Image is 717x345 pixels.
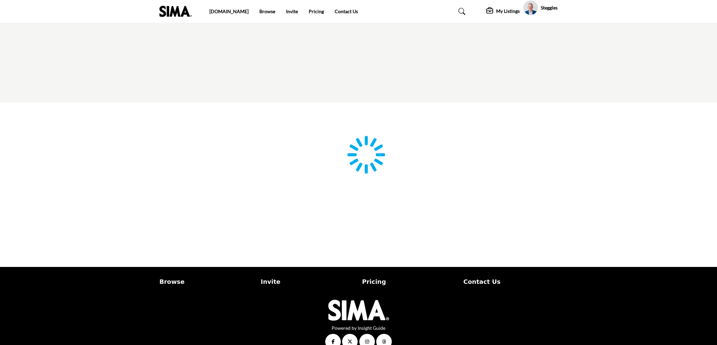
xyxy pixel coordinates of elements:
button: Show hide supplier dropdown [523,0,538,15]
h5: My Listings [496,8,520,14]
a: [DOMAIN_NAME] [209,8,249,14]
a: Browse [159,277,254,286]
a: Browse [259,8,275,14]
a: Invite [286,8,298,14]
a: Contact Us [463,277,558,286]
a: Invite [261,277,355,286]
img: No Site Logo [328,300,389,321]
a: Pricing [362,277,456,286]
a: Powered by Insight Guide [332,325,385,331]
h5: Steggles [541,4,558,11]
img: Site Logo [159,6,195,17]
div: My Listings [486,7,520,16]
a: Search [452,6,470,17]
a: Contact Us [335,8,358,14]
a: Pricing [309,8,324,14]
